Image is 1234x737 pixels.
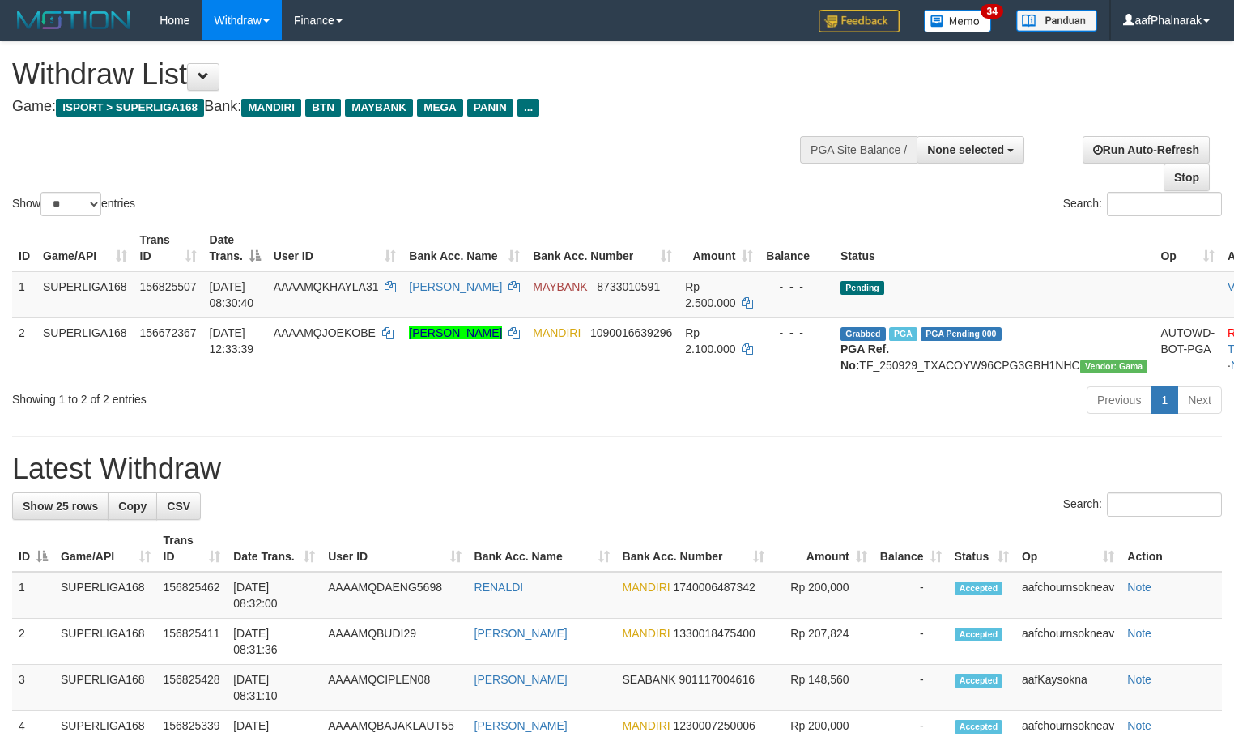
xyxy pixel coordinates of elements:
img: Button%20Memo.svg [924,10,992,32]
td: AUTOWD-BOT-PGA [1154,317,1221,380]
a: [PERSON_NAME] [474,673,568,686]
input: Search: [1107,492,1222,517]
span: MEGA [417,99,463,117]
th: Bank Acc. Name: activate to sort column ascending [402,225,526,271]
a: [PERSON_NAME] [474,719,568,732]
h4: Game: Bank: [12,99,806,115]
th: Bank Acc. Number: activate to sort column ascending [526,225,679,271]
label: Show entries [12,192,135,216]
td: [DATE] 08:31:10 [227,665,321,711]
a: [PERSON_NAME] [409,280,502,293]
a: Copy [108,492,157,520]
span: 34 [981,4,1002,19]
label: Search: [1063,192,1222,216]
th: User ID: activate to sort column ascending [267,225,402,271]
td: aafchournsokneav [1015,572,1121,619]
img: Feedback.jpg [819,10,900,32]
a: Show 25 rows [12,492,109,520]
td: 156825462 [157,572,228,619]
span: Rp 2.500.000 [685,280,735,309]
span: Accepted [955,582,1003,595]
a: Note [1127,581,1151,594]
td: SUPERLIGA168 [54,572,157,619]
th: Amount: activate to sort column ascending [679,225,760,271]
td: - [874,572,948,619]
th: Status [834,225,1154,271]
span: Copy 1330018475400 to clipboard [674,627,755,640]
span: Vendor URL: https://trx31.1velocity.biz [1080,360,1148,373]
input: Search: [1107,192,1222,216]
a: [PERSON_NAME] [474,627,568,640]
span: MAYBANK [533,280,587,293]
td: - [874,619,948,665]
a: CSV [156,492,201,520]
td: AAAAMQCIPLEN08 [321,665,467,711]
span: Rp 2.100.000 [685,326,735,356]
th: ID: activate to sort column descending [12,526,54,572]
span: MAYBANK [345,99,413,117]
div: PGA Site Balance / [800,136,917,164]
td: aafKaysokna [1015,665,1121,711]
td: AAAAMQBUDI29 [321,619,467,665]
span: MANDIRI [623,581,670,594]
span: MANDIRI [241,99,301,117]
th: Game/API: activate to sort column ascending [36,225,134,271]
td: [DATE] 08:31:36 [227,619,321,665]
span: MANDIRI [533,326,581,339]
span: ISPORT > SUPERLIGA168 [56,99,204,117]
span: MANDIRI [623,627,670,640]
span: CSV [167,500,190,513]
td: 2 [12,619,54,665]
th: Balance [760,225,834,271]
a: 1 [1151,386,1178,414]
td: 3 [12,665,54,711]
label: Search: [1063,492,1222,517]
a: Stop [1164,164,1210,191]
th: Bank Acc. Number: activate to sort column ascending [616,526,772,572]
a: Previous [1087,386,1151,414]
a: RENALDI [474,581,524,594]
td: - [874,665,948,711]
h1: Latest Withdraw [12,453,1222,485]
a: Note [1127,627,1151,640]
td: Rp 200,000 [771,572,873,619]
td: TF_250929_TXACOYW96CPG3GBH1NHC [834,317,1154,380]
span: Marked by aafsengchandara [889,327,917,341]
th: Amount: activate to sort column ascending [771,526,873,572]
a: Note [1127,719,1151,732]
div: - - - [766,279,828,295]
span: Show 25 rows [23,500,98,513]
span: [DATE] 08:30:40 [210,280,254,309]
a: [PERSON_NAME] [409,326,502,339]
span: [DATE] 12:33:39 [210,326,254,356]
span: Accepted [955,720,1003,734]
h1: Withdraw List [12,58,806,91]
th: Op: activate to sort column ascending [1154,225,1221,271]
td: 2 [12,317,36,380]
td: aafchournsokneav [1015,619,1121,665]
img: panduan.png [1016,10,1097,32]
td: [DATE] 08:32:00 [227,572,321,619]
span: None selected [927,143,1004,156]
td: SUPERLIGA168 [36,317,134,380]
span: AAAAMQKHAYLA31 [274,280,379,293]
a: Run Auto-Refresh [1083,136,1210,164]
th: Action [1121,526,1222,572]
span: MANDIRI [623,719,670,732]
th: Trans ID: activate to sort column ascending [134,225,203,271]
b: PGA Ref. No: [840,343,889,372]
span: Copy 1230007250006 to clipboard [674,719,755,732]
td: SUPERLIGA168 [54,665,157,711]
a: Next [1177,386,1222,414]
th: Date Trans.: activate to sort column ascending [227,526,321,572]
span: Grabbed [840,327,886,341]
a: Note [1127,673,1151,686]
span: ... [517,99,539,117]
th: Status: activate to sort column ascending [948,526,1015,572]
span: PANIN [467,99,513,117]
span: AAAAMQJOEKOBE [274,326,376,339]
td: 156825411 [157,619,228,665]
th: Game/API: activate to sort column ascending [54,526,157,572]
td: Rp 207,824 [771,619,873,665]
span: Copy 1090016639296 to clipboard [590,326,672,339]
